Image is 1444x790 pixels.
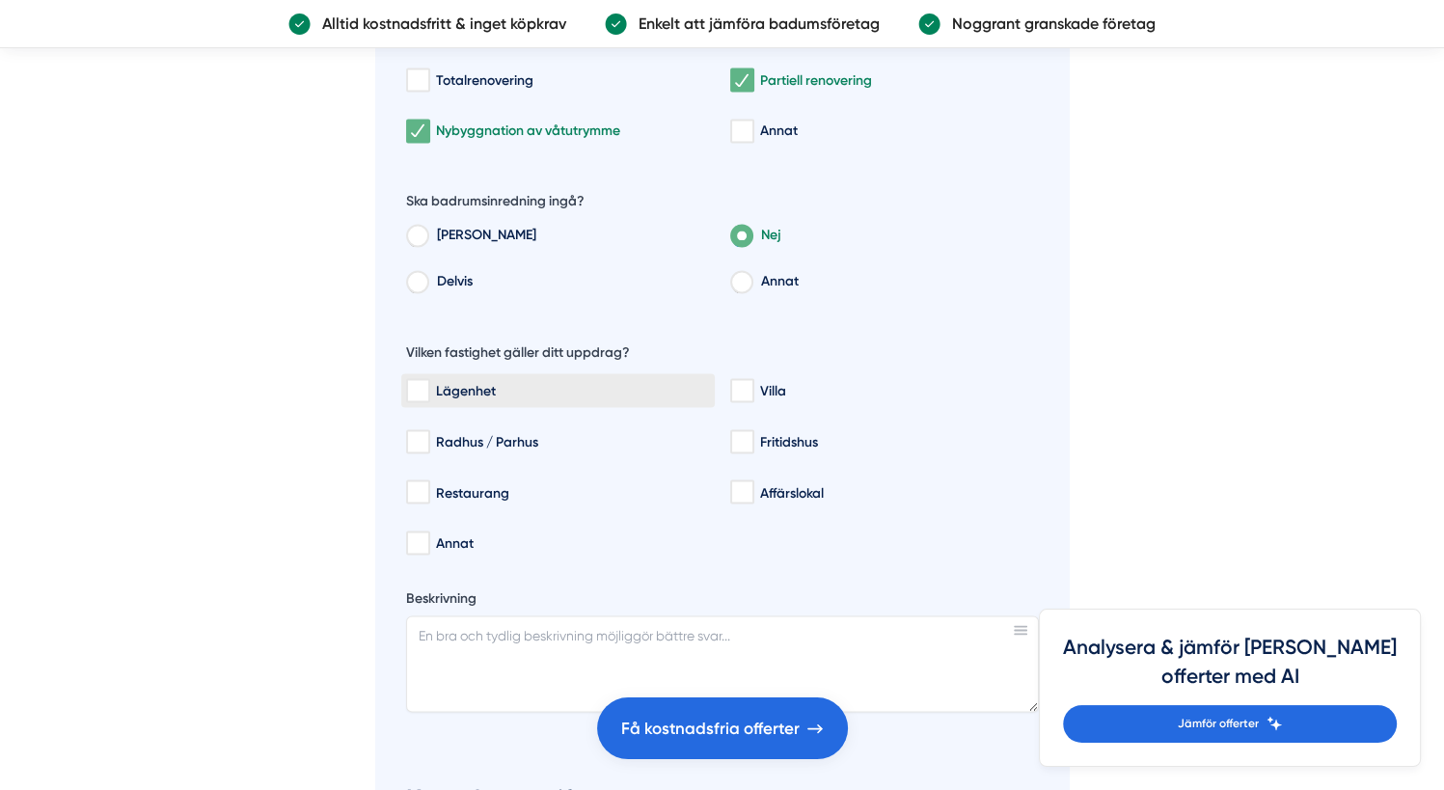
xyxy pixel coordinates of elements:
[406,230,427,247] input: Ja
[597,697,848,759] a: Få kostnadsfria offerter
[311,12,566,36] p: Alltid kostnadsfritt & inget köpkrav
[1063,705,1397,743] a: Jämför offerter
[627,12,880,36] p: Enkelt att jämföra badumsföretag
[406,432,428,451] input: Radhus / Parhus
[406,276,427,293] input: Delvis
[406,588,1039,613] label: Beskrivning
[406,122,428,141] input: Nybyggnation av våtutrymme
[406,192,585,216] h5: Ska badrumsinredning ingå?
[940,12,1156,36] p: Noggrant granskade företag
[1178,715,1259,733] span: Jämför offerter
[427,224,715,253] label: [PERSON_NAME]
[1063,633,1397,705] h4: Analysera & jämför [PERSON_NAME] offerter med AI
[406,482,428,502] input: Restaurang
[730,276,751,293] input: Annat
[621,716,800,742] span: Få kostnadsfria offerter
[406,342,630,367] h5: Vilken fastighet gäller ditt uppdrag?
[406,533,428,553] input: Annat
[751,269,1039,298] label: Annat
[730,230,751,247] input: Nej
[406,70,428,90] input: Totalrenovering
[730,70,752,90] input: Partiell renovering
[730,381,752,400] input: Villa
[427,269,715,298] label: Delvis
[730,122,752,141] input: Annat
[406,381,428,400] input: Lägenhet
[751,224,1039,253] label: Nej
[730,482,752,502] input: Affärslokal
[730,432,752,451] input: Fritidshus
